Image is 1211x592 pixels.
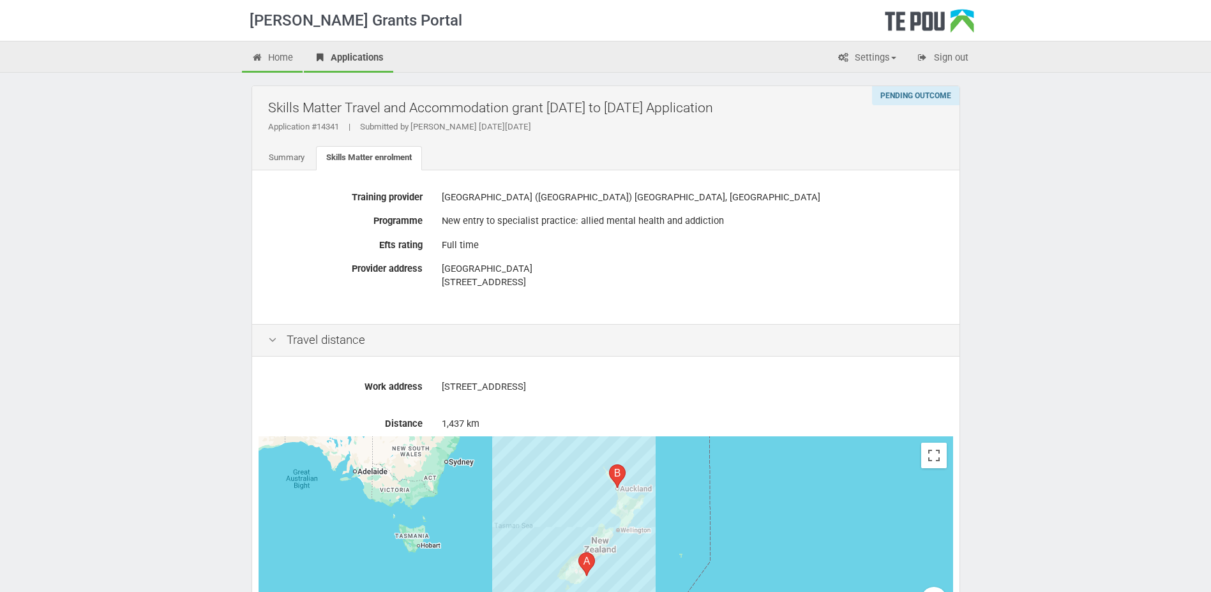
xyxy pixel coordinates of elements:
a: Sign out [907,45,978,73]
div: Full time [442,234,944,256]
label: Provider address [259,258,432,276]
div: 201 Great King Street, Central Dunedin, Dunedin 9016, New Zealand [578,552,595,576]
label: Programme [259,210,432,228]
div: Akoranga Drive, Hauraki, Auckland 0627, New Zealand [609,464,626,488]
address: [STREET_ADDRESS] [442,380,944,394]
h2: Skills Matter Travel and Accommodation grant [DATE] to [DATE] Application [268,93,950,122]
a: Settings [828,45,906,73]
span: | [339,122,360,131]
label: Training provider [259,186,432,204]
label: Work address [259,376,432,394]
button: Toggle fullscreen view [921,443,947,468]
div: Pending outcome [872,86,959,105]
a: Home [242,45,303,73]
div: Te Pou Logo [885,9,974,41]
a: Applications [304,45,393,73]
a: Summary [259,146,315,170]
div: Travel distance [252,324,959,357]
address: [GEOGRAPHIC_DATA] [STREET_ADDRESS] [442,262,944,289]
div: Application #14341 Submitted by [PERSON_NAME] [DATE][DATE] [268,121,950,133]
label: Distance [259,413,432,431]
div: [GEOGRAPHIC_DATA] ([GEOGRAPHIC_DATA]) [GEOGRAPHIC_DATA], [GEOGRAPHIC_DATA] [442,186,944,209]
div: New entry to specialist practice: allied mental health and addiction [442,210,944,232]
a: Skills Matter enrolment [316,146,422,170]
div: 1,437 km [442,417,944,431]
label: Efts rating [259,234,432,252]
